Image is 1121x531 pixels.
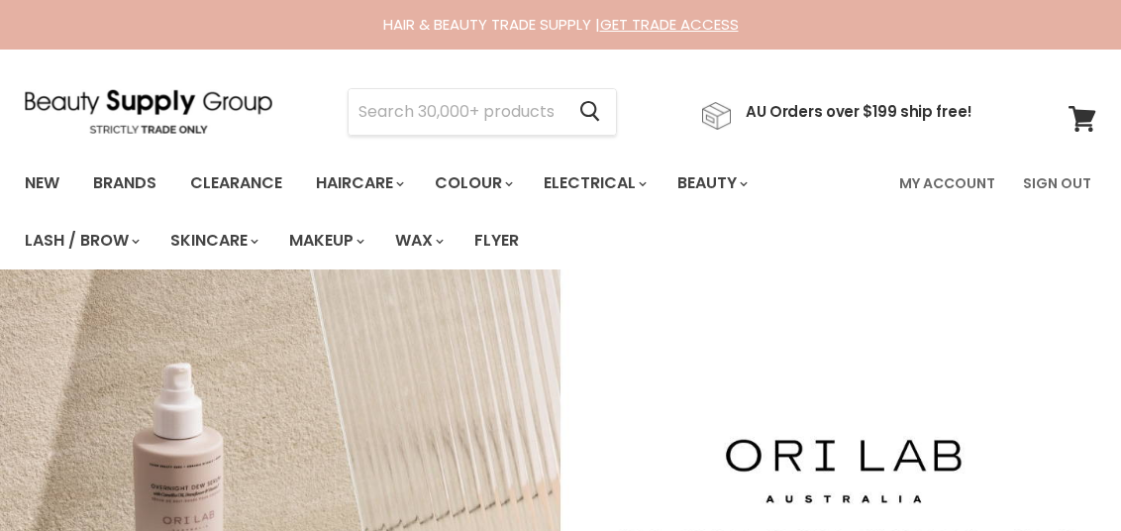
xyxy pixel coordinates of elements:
button: Search [563,89,616,135]
a: Flyer [459,220,534,262]
a: Makeup [274,220,376,262]
iframe: Gorgias live chat messenger [1022,438,1101,511]
a: Electrical [529,162,659,204]
a: Brands [78,162,171,204]
a: Lash / Brow [10,220,152,262]
a: Skincare [155,220,270,262]
a: Sign Out [1011,162,1103,204]
a: GET TRADE ACCESS [600,14,739,35]
a: Wax [380,220,456,262]
a: Beauty [662,162,760,204]
a: Clearance [175,162,297,204]
a: Haircare [301,162,416,204]
ul: Main menu [10,155,887,269]
a: Colour [420,162,525,204]
a: My Account [887,162,1007,204]
form: Product [348,88,617,136]
input: Search [349,89,563,135]
a: New [10,162,74,204]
